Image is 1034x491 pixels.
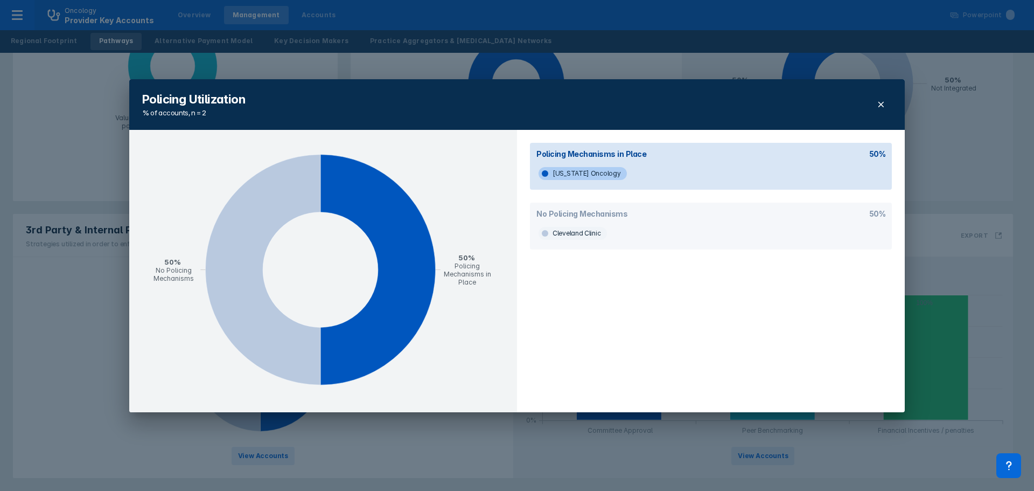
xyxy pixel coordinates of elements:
[536,149,646,158] div: Policing Mechanisms in Place
[869,149,886,158] div: 50%
[536,209,627,218] div: No Policing Mechanisms
[539,227,607,240] span: Cleveland Clinic
[142,92,245,106] div: Policing Utilization
[142,106,245,117] div: % of accounts, n = 2
[164,257,181,266] tspan: 50%
[156,266,192,274] tspan: No Policing
[444,270,491,278] tspan: Mechanisms in
[539,167,627,180] span: [US_STATE] Oncology
[458,278,476,286] tspan: Place
[136,136,511,406] g: pie chart , with 2 points. Min value is 0.5, max value is 0.5.
[153,274,194,282] tspan: Mechanisms
[455,262,480,270] tspan: Policing
[458,253,475,262] tspan: 50%
[869,209,886,218] div: 50%
[996,453,1021,478] div: Contact Support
